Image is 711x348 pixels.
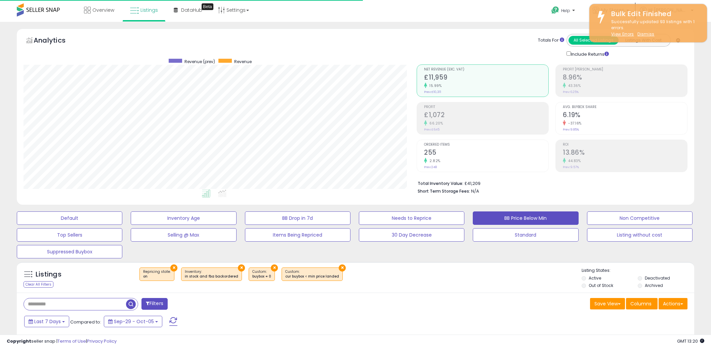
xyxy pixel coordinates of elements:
small: Prev: £10,311 [424,90,441,94]
span: Net Revenue (Exc. VAT) [424,68,548,71]
b: Short Term Storage Fees: [418,188,470,194]
a: Privacy Policy [87,338,117,344]
strong: Copyright [7,338,31,344]
span: Revenue [234,59,252,64]
div: buybox = 0 [252,274,271,279]
small: Prev: 248 [424,165,437,169]
small: Prev: 9.57% [563,165,579,169]
span: Edit all listings in filter [60,333,110,340]
div: Bulk Edit Finished [606,9,702,19]
i: Get Help [551,6,559,14]
div: Clear All Filters [24,281,53,288]
span: Sep-29 - Oct-05 [114,318,154,325]
div: in stock and fba backordered [185,274,238,279]
small: 15.99% [427,83,442,88]
label: Active [589,275,601,281]
button: Standard [473,228,578,242]
label: Deactivated [645,275,670,281]
h2: £1,072 [424,111,548,120]
button: Columns [626,298,658,309]
small: 66.20% [427,121,443,126]
span: Profit [424,105,548,109]
div: Successfully updated 93 listings with 1 errors. [606,19,702,38]
span: Custom: [285,269,339,279]
button: All Selected Listings [569,36,619,45]
span: Clear all [111,333,130,340]
h2: 13.86% [563,149,687,158]
span: Columns [630,300,652,307]
button: Items Being Repriced [245,228,350,242]
h2: £11,959 [424,73,548,83]
button: × [238,264,245,271]
small: Prev: £645 [424,128,440,132]
div: Totals For [538,37,564,44]
button: × [339,264,346,271]
h5: Analytics [34,36,79,47]
span: Revenue (prev) [184,59,215,64]
small: Prev: 6.25% [563,90,579,94]
span: Compared to: [70,319,101,325]
button: Default [17,211,122,225]
button: 30 Day Decrease [359,228,464,242]
button: Needs to Reprice [359,211,464,225]
li: £41,209 [418,179,682,187]
span: Inventory : [185,269,238,279]
button: Selling @ Max [131,228,236,242]
button: Suppressed Buybox [17,245,122,258]
small: 43.36% [566,83,581,88]
span: Ordered Items [424,143,548,147]
h2: 255 [424,149,548,158]
a: View Errors [611,31,634,37]
div: Include Returns [561,50,617,58]
p: Listing States: [582,267,694,274]
b: Total Inventory Value: [418,181,463,186]
div: Tooltip anchor [202,3,213,10]
span: Last 7 Days [34,318,61,325]
div: | | [25,333,130,340]
u: Dismiss [637,31,654,37]
button: Sep-29 - Oct-05 [104,316,162,327]
span: DataHub [181,7,202,13]
span: Overview [92,7,114,13]
label: Archived [645,283,663,288]
button: Save View [590,298,625,309]
label: Out of Stock [589,283,613,288]
small: 2.82% [427,158,441,163]
a: Terms of Use [57,338,86,344]
div: seller snap | | [7,338,117,345]
div: on [143,274,171,279]
span: ROI [563,143,687,147]
button: × [271,264,278,271]
button: Actions [659,298,687,309]
span: Help [561,8,570,13]
button: Inventory Age [131,211,236,225]
span: Profit [PERSON_NAME] [563,68,687,71]
span: Custom: [252,269,271,279]
button: Filters [141,298,168,310]
button: Listing without cost [587,228,693,242]
small: Prev: 9.85% [563,128,579,132]
button: Top Sellers [17,228,122,242]
h2: 6.19% [563,111,687,120]
div: cur buybox < min price landed [285,274,339,279]
h2: 8.96% [563,73,687,83]
button: Last 7 Days [24,316,69,327]
small: 44.83% [566,158,581,163]
span: Repricing state : [143,269,171,279]
span: N/A [471,188,479,194]
button: BB Price Below Min [473,211,578,225]
span: Edit 25 listings [30,333,59,340]
button: × [170,264,177,271]
span: Avg. Buybox Share [563,105,687,109]
small: -37.16% [566,121,582,126]
span: 2025-10-13 13:20 GMT [677,338,704,344]
h5: Listings [36,270,61,279]
span: Listings [140,7,158,13]
div: Displaying 1 to 25 of 94 items [626,333,687,340]
a: Help [546,1,582,22]
button: BB Drop in 7d [245,211,350,225]
button: Non Competitive [587,211,693,225]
